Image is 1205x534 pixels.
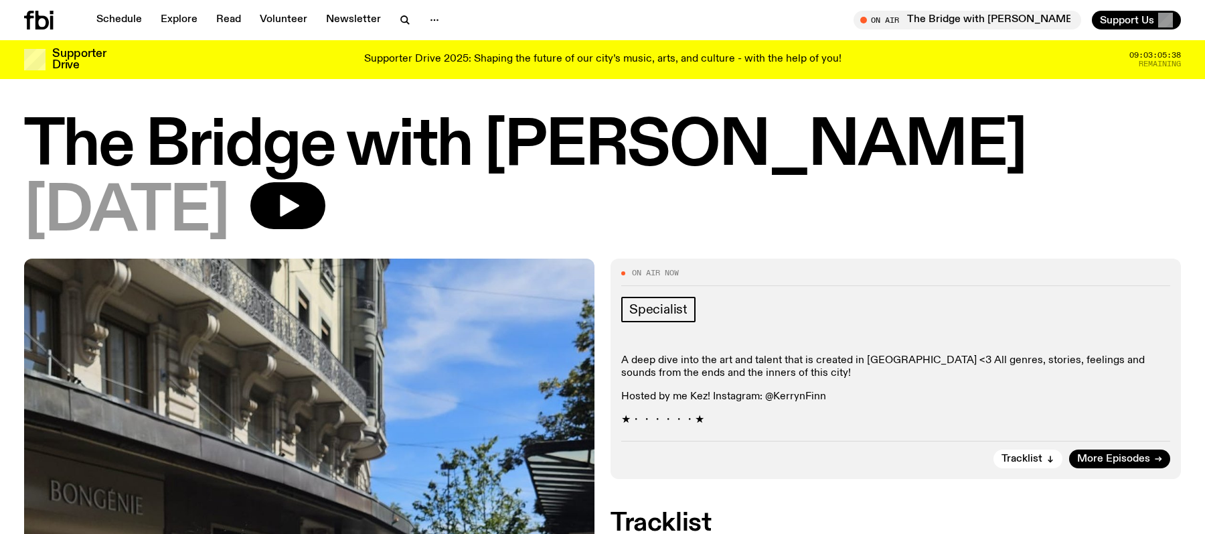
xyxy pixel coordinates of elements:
[1100,14,1154,26] span: Support Us
[88,11,150,29] a: Schedule
[24,182,229,243] span: [DATE]
[318,11,389,29] a: Newsletter
[1077,454,1150,464] span: More Episodes
[1139,60,1181,68] span: Remaining
[621,391,1170,403] p: Hosted by me Kez! Instagram: @KerrynFinn
[1129,52,1181,59] span: 09:03:05:38
[621,414,1170,427] p: ★・・・・・・★
[52,48,106,71] h3: Supporter Drive
[621,297,696,322] a: Specialist
[252,11,315,29] a: Volunteer
[1092,11,1181,29] button: Support Us
[621,354,1170,380] p: A deep dive into the art and talent that is created in [GEOGRAPHIC_DATA] <3 All genres, stories, ...
[24,117,1181,177] h1: The Bridge with [PERSON_NAME]
[632,269,679,277] span: On Air Now
[208,11,249,29] a: Read
[364,54,841,66] p: Supporter Drive 2025: Shaping the future of our city’s music, arts, and culture - with the help o...
[993,450,1062,468] button: Tracklist
[1001,454,1042,464] span: Tracklist
[854,11,1081,29] button: On AirThe Bridge with [PERSON_NAME]
[153,11,206,29] a: Explore
[1069,450,1170,468] a: More Episodes
[629,302,688,317] span: Specialist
